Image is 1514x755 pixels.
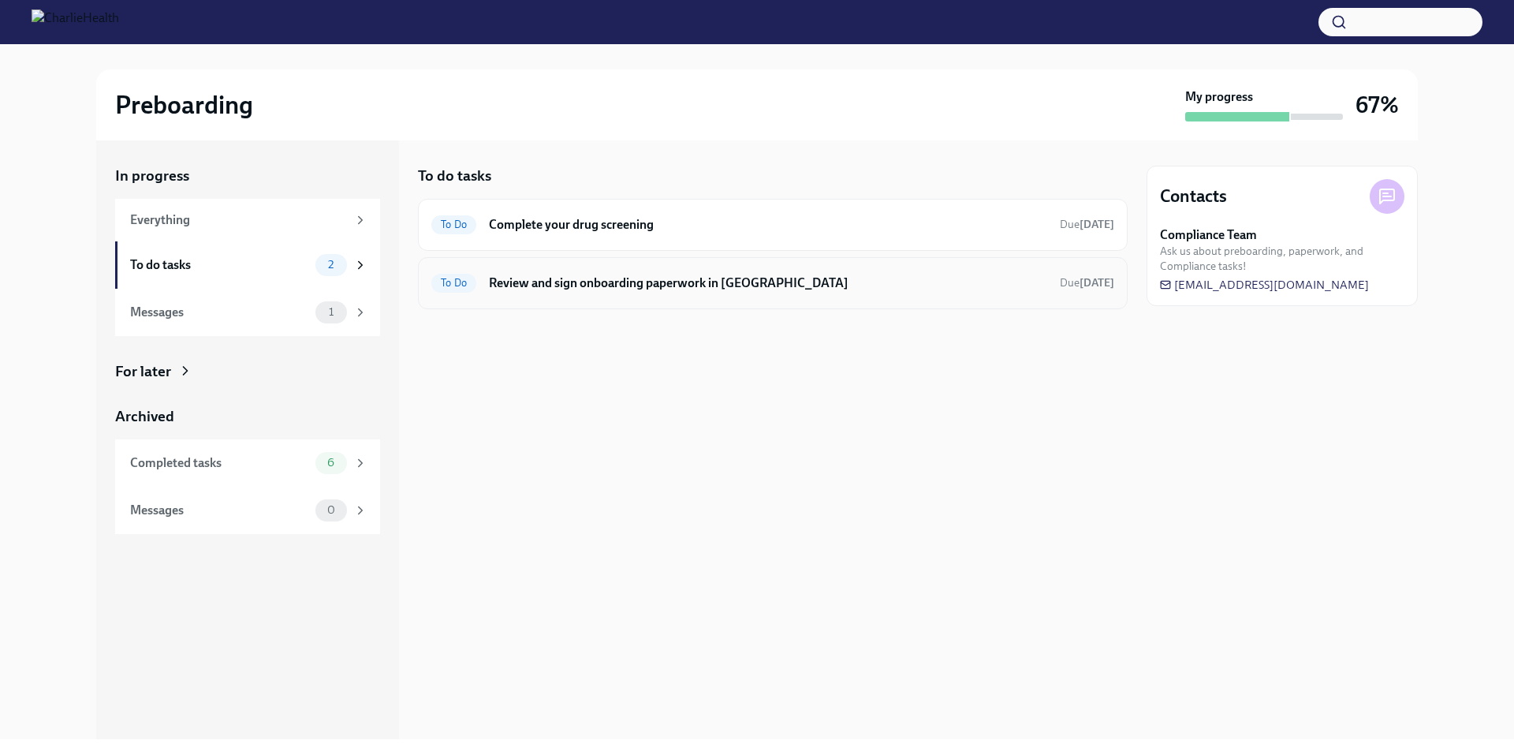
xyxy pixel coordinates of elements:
[115,439,380,487] a: Completed tasks6
[115,89,253,121] h2: Preboarding
[1160,277,1369,293] a: [EMAIL_ADDRESS][DOMAIN_NAME]
[130,454,309,472] div: Completed tasks
[130,256,309,274] div: To do tasks
[115,361,171,382] div: For later
[115,487,380,534] a: Messages0
[431,212,1114,237] a: To DoComplete your drug screeningDue[DATE]
[431,277,476,289] span: To Do
[1060,218,1114,231] span: Due
[489,216,1047,234] h6: Complete your drug screening
[115,166,380,186] a: In progress
[489,275,1047,292] h6: Review and sign onboarding paperwork in [GEOGRAPHIC_DATA]
[318,457,344,469] span: 6
[418,166,491,186] h5: To do tasks
[1160,185,1227,208] h4: Contacts
[1060,275,1114,290] span: August 24th, 2025 07:00
[130,211,347,229] div: Everything
[1060,276,1114,290] span: Due
[32,9,119,35] img: CharlieHealth
[130,502,309,519] div: Messages
[115,361,380,382] a: For later
[1060,217,1114,232] span: August 21st, 2025 07:00
[1160,244,1404,274] span: Ask us about preboarding, paperwork, and Compliance tasks!
[319,306,343,318] span: 1
[1160,226,1257,244] strong: Compliance Team
[431,271,1114,296] a: To DoReview and sign onboarding paperwork in [GEOGRAPHIC_DATA]Due[DATE]
[1080,218,1114,231] strong: [DATE]
[1185,88,1253,106] strong: My progress
[1356,91,1399,119] h3: 67%
[115,241,380,289] a: To do tasks2
[115,199,380,241] a: Everything
[318,504,345,516] span: 0
[115,406,380,427] a: Archived
[130,304,309,321] div: Messages
[115,289,380,336] a: Messages1
[1080,276,1114,290] strong: [DATE]
[319,259,343,271] span: 2
[431,219,476,230] span: To Do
